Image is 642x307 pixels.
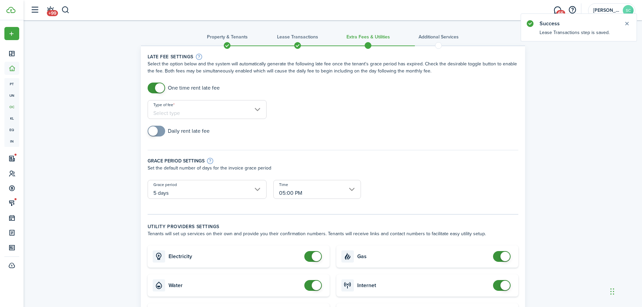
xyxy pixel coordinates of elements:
a: eq [4,124,19,135]
wizard-step-header-title: Utility providers settings [148,223,518,230]
h3: Additional Services [419,33,459,40]
span: Skaggs Capital Management [593,8,620,13]
card-title: Electricity [169,253,301,259]
wizard-step-header-title: Late fee settings [148,53,518,60]
span: +99 [47,10,58,16]
button: Open menu [4,27,19,40]
input: Select grace period [148,180,267,199]
button: Close notify [622,19,632,28]
img: TenantCloud [6,7,16,13]
a: Notifications [44,2,57,19]
a: Messaging [551,2,564,19]
notify-body: Lease Transactions step is saved. [521,29,637,41]
h3: Lease Transactions [277,33,318,40]
avatar-text: SC [623,5,634,16]
input: Select type [148,100,267,119]
wizard-step-header-description: Tenants will set up services on their own and provide you their confirmation numbers. Tenants wil... [148,230,518,237]
notify-title: Success [540,20,617,28]
a: un [4,90,19,101]
h3: Extra fees & Utilities [346,33,390,40]
input: Select time [273,180,361,199]
card-title: Internet [357,282,490,288]
a: oc [4,101,19,113]
a: pt [4,78,19,90]
button: Open resource center [567,4,578,16]
div: Drag [610,281,614,302]
iframe: Chat Widget [530,234,642,307]
button: Search [61,4,70,16]
card-title: Water [169,282,301,288]
card-title: Gas [357,253,490,259]
span: 65 [556,10,565,16]
a: kl [4,113,19,124]
wizard-step-header-description: Select the option below and the system will automatically generate the following late fee once th... [148,60,518,74]
p: Set the default number of days for the invoice grace period [148,164,518,172]
button: Open sidebar [28,4,41,17]
h4: Grace period settings [148,157,205,164]
h3: Property & Tenants [207,33,248,40]
a: in [4,135,19,147]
